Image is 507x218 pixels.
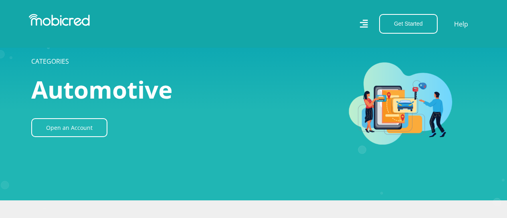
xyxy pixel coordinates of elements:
[222,29,476,172] img: Automotive
[31,73,172,106] span: Automotive
[379,14,438,34] button: Get Started
[31,57,69,66] a: CATEGORIES
[31,118,107,137] a: Open an Account
[29,14,90,26] img: Mobicred
[454,19,469,29] a: Help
